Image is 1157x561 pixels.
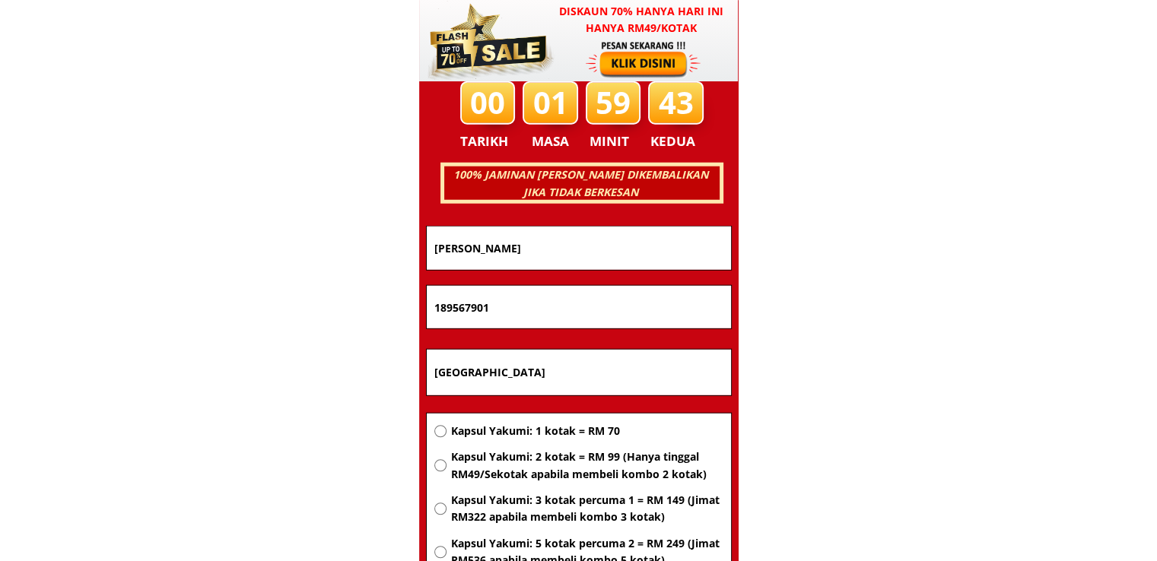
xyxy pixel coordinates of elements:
[431,350,727,395] input: Alamat
[431,227,727,270] input: Nama penuh
[450,423,723,439] span: Kapsul Yakumi: 1 kotak = RM 70
[450,492,723,526] span: Kapsul Yakumi: 3 kotak percuma 1 = RM 149 (Jimat RM322 apabila membeli kombo 3 kotak)
[650,131,700,152] h3: KEDUA
[460,131,524,152] h3: TARIKH
[545,3,739,37] h3: Diskaun 70% hanya hari ini hanya RM49/kotak
[450,448,723,483] span: Kapsul Yakumi: 2 kotak = RM 99 (Hanya tinggal RM49/Sekotak apabila membeli kombo 2 kotak)
[431,286,727,328] input: Nombor Telefon Bimbit
[590,131,635,152] h3: MINIT
[525,131,577,152] h3: MASA
[442,166,719,201] h3: 100% JAMINAN [PERSON_NAME] DIKEMBALIKAN JIKA TIDAK BERKESAN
